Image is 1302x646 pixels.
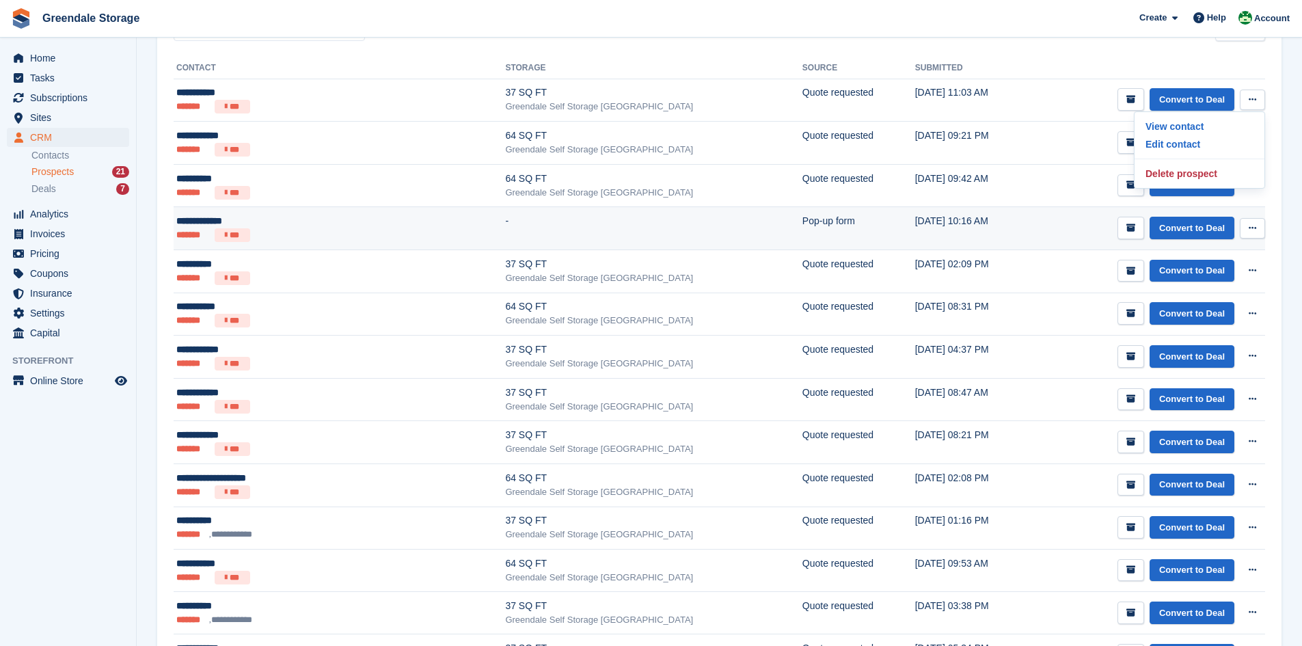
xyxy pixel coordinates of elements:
[116,183,129,195] div: 7
[505,571,802,584] div: Greendale Self Storage [GEOGRAPHIC_DATA]
[1139,11,1167,25] span: Create
[802,378,915,421] td: Quote requested
[802,164,915,207] td: Quote requested
[1150,474,1234,496] a: Convert to Deal
[505,428,802,442] div: 37 SQ FT
[505,513,802,528] div: 37 SQ FT
[505,271,802,285] div: Greendale Self Storage [GEOGRAPHIC_DATA]
[505,207,802,250] td: -
[7,224,129,243] a: menu
[915,79,1032,122] td: [DATE] 11:03 AM
[505,400,802,414] div: Greendale Self Storage [GEOGRAPHIC_DATA]
[1150,388,1234,411] a: Convert to Deal
[1207,11,1226,25] span: Help
[802,207,915,250] td: Pop-up form
[1140,135,1259,153] a: Edit contact
[30,108,112,127] span: Sites
[505,314,802,327] div: Greendale Self Storage [GEOGRAPHIC_DATA]
[505,613,802,627] div: Greendale Self Storage [GEOGRAPHIC_DATA]
[505,471,802,485] div: 64 SQ FT
[915,464,1032,507] td: [DATE] 02:08 PM
[915,507,1032,549] td: [DATE] 01:16 PM
[505,386,802,400] div: 37 SQ FT
[30,49,112,68] span: Home
[505,257,802,271] div: 37 SQ FT
[505,599,802,613] div: 37 SQ FT
[1150,260,1234,282] a: Convert to Deal
[31,165,129,179] a: Prospects 21
[915,336,1032,379] td: [DATE] 04:37 PM
[1150,602,1234,624] a: Convert to Deal
[505,556,802,571] div: 64 SQ FT
[1254,12,1290,25] span: Account
[30,204,112,224] span: Analytics
[505,528,802,541] div: Greendale Self Storage [GEOGRAPHIC_DATA]
[7,304,129,323] a: menu
[1150,217,1234,239] a: Convert to Deal
[30,264,112,283] span: Coupons
[915,57,1032,79] th: Submitted
[802,293,915,336] td: Quote requested
[802,421,915,464] td: Quote requested
[30,323,112,342] span: Capital
[505,172,802,186] div: 64 SQ FT
[30,224,112,243] span: Invoices
[7,88,129,107] a: menu
[505,85,802,100] div: 37 SQ FT
[7,204,129,224] a: menu
[30,284,112,303] span: Insurance
[802,79,915,122] td: Quote requested
[7,323,129,342] a: menu
[802,592,915,634] td: Quote requested
[802,57,915,79] th: Source
[505,342,802,357] div: 37 SQ FT
[30,304,112,323] span: Settings
[505,357,802,371] div: Greendale Self Storage [GEOGRAPHIC_DATA]
[1150,516,1234,539] a: Convert to Deal
[1150,559,1234,582] a: Convert to Deal
[505,129,802,143] div: 64 SQ FT
[1150,345,1234,368] a: Convert to Deal
[1238,11,1252,25] img: Jon
[7,264,129,283] a: menu
[505,485,802,499] div: Greendale Self Storage [GEOGRAPHIC_DATA]
[915,207,1032,250] td: [DATE] 10:16 AM
[112,166,129,178] div: 21
[802,250,915,293] td: Quote requested
[802,336,915,379] td: Quote requested
[7,108,129,127] a: menu
[505,57,802,79] th: Storage
[7,128,129,147] a: menu
[7,244,129,263] a: menu
[915,122,1032,165] td: [DATE] 09:21 PM
[1140,165,1259,183] a: Delete prospect
[915,164,1032,207] td: [DATE] 09:42 AM
[30,88,112,107] span: Subscriptions
[1140,118,1259,135] a: View contact
[31,165,74,178] span: Prospects
[30,68,112,88] span: Tasks
[31,182,129,196] a: Deals 7
[1150,431,1234,453] a: Convert to Deal
[7,68,129,88] a: menu
[7,49,129,68] a: menu
[915,421,1032,464] td: [DATE] 08:21 PM
[915,293,1032,336] td: [DATE] 08:31 PM
[30,371,112,390] span: Online Store
[505,442,802,456] div: Greendale Self Storage [GEOGRAPHIC_DATA]
[505,186,802,200] div: Greendale Self Storage [GEOGRAPHIC_DATA]
[505,100,802,113] div: Greendale Self Storage [GEOGRAPHIC_DATA]
[915,378,1032,421] td: [DATE] 08:47 AM
[30,244,112,263] span: Pricing
[11,8,31,29] img: stora-icon-8386f47178a22dfd0bd8f6a31ec36ba5ce8667c1dd55bd0f319d3a0aa187defe.svg
[31,183,56,196] span: Deals
[1150,302,1234,325] a: Convert to Deal
[12,354,136,368] span: Storefront
[802,549,915,592] td: Quote requested
[915,250,1032,293] td: [DATE] 02:09 PM
[505,143,802,157] div: Greendale Self Storage [GEOGRAPHIC_DATA]
[505,299,802,314] div: 64 SQ FT
[7,371,129,390] a: menu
